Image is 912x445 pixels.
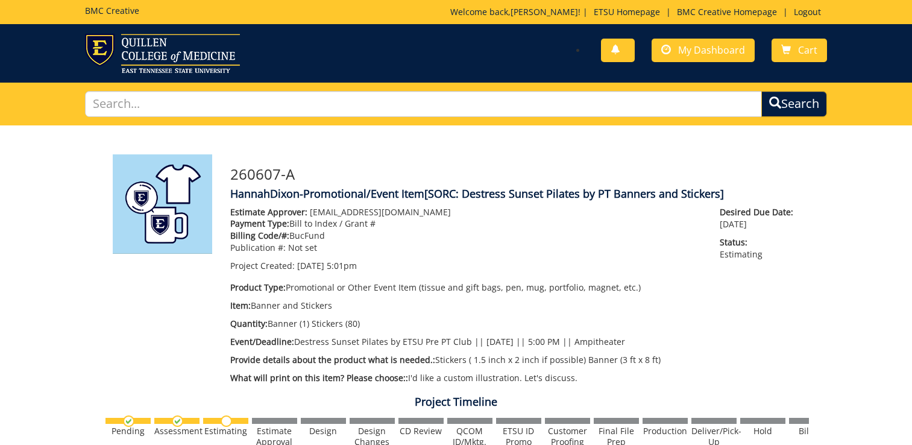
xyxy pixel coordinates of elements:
[789,426,834,437] div: Billing
[230,300,251,311] span: Item:
[588,6,666,17] a: ETSU Homepage
[761,91,827,117] button: Search
[720,206,799,218] span: Desired Due Date:
[511,6,578,17] a: [PERSON_NAME]
[230,372,408,383] span: What will print on this item? Please choose::
[652,39,755,62] a: My Dashboard
[85,91,762,117] input: Search...
[230,230,702,242] p: BucFund
[230,354,435,365] span: Provide details about the product what is needed.:
[720,206,799,230] p: [DATE]
[230,206,307,218] span: Estimate Approver:
[85,6,139,15] h5: BMC Creative
[788,6,827,17] a: Logout
[230,206,702,218] p: [EMAIL_ADDRESS][DOMAIN_NAME]
[230,300,702,312] p: Banner and Stickers
[398,426,444,437] div: CD Review
[221,415,232,427] img: no
[230,336,294,347] span: Event/Deadline:
[230,318,702,330] p: Banner (1) Stickers (80)
[113,154,212,254] img: Product featured image
[85,34,240,73] img: ETSU logo
[424,186,724,201] span: [SORC: Destress Sunset Pilates by PT Banners and Stickers]
[230,282,286,293] span: Product Type:
[720,236,799,248] span: Status:
[230,188,800,200] h4: HannahDixon-Promotional/Event Item
[230,318,268,329] span: Quantity:
[720,236,799,260] p: Estimating
[203,426,248,437] div: Estimating
[230,354,702,366] p: Stickers ( 1.5 inch x 2 inch if possible) Banner (3 ft x 8 ft)
[450,6,827,18] p: Welcome back, ! | | |
[230,282,702,294] p: Promotional or Other Event Item (tissue and gift bags, pen, mug, portfolio, magnet, etc.)
[230,336,702,348] p: Destress Sunset Pilates by ETSU Pre PT Club || [DATE] || 5:00 PM || Ampitheater
[772,39,827,62] a: Cart
[297,260,357,271] span: [DATE] 5:01pm
[230,230,289,241] span: Billing Code/#:
[172,415,183,427] img: checkmark
[230,372,702,384] p: I'd like a custom illustration. Let's discuss.
[301,426,346,437] div: Design
[154,426,200,437] div: Assessment
[230,166,800,182] h3: 260607-A
[230,260,295,271] span: Project Created:
[288,242,317,253] span: Not set
[230,242,286,253] span: Publication #:
[643,426,688,437] div: Production
[798,43,817,57] span: Cart
[104,396,809,408] h4: Project Timeline
[230,218,289,229] span: Payment Type:
[230,218,702,230] p: Bill to Index / Grant #
[105,426,151,437] div: Pending
[123,415,134,427] img: checkmark
[671,6,783,17] a: BMC Creative Homepage
[740,426,785,437] div: Hold
[678,43,745,57] span: My Dashboard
